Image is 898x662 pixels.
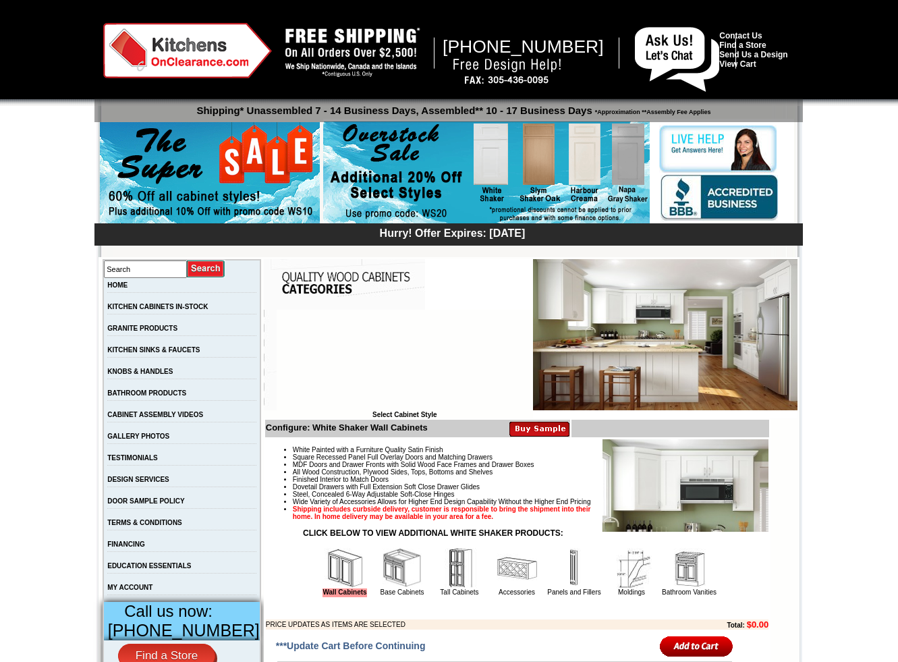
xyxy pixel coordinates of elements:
a: EDUCATION ESSENTIALS [107,562,191,570]
li: Wide Variety of Accessories Allows for Higher End Design Capability Without the Higher End Pricing [293,498,768,505]
a: KNOBS & HANDLES [107,368,173,375]
img: Moldings [611,548,652,588]
img: Accessories [497,548,537,588]
span: [PHONE_NUMBER] [443,36,604,57]
a: GRANITE PRODUCTS [107,325,177,332]
div: Hurry! Offer Expires: [DATE] [101,225,803,240]
a: Bathroom Vanities [662,588,717,596]
img: Panels and Fillers [554,548,594,588]
a: Base Cabinets [380,588,424,596]
p: Shipping* Unassembled 7 - 14 Business Days, Assembled** 10 - 17 Business Days [101,99,803,116]
span: [PHONE_NUMBER] [108,621,260,640]
li: MDF Doors and Drawer Fronts with Solid Wood Face Frames and Drawer Boxes [293,461,768,468]
img: Product Image [602,439,768,532]
a: DESIGN SERVICES [107,476,169,483]
span: *Approximation **Assembly Fee Applies [592,105,711,115]
a: Contact Us [719,31,762,40]
li: Steel, Concealed 6-Way Adjustable Soft-Close Hinges [293,491,768,498]
strong: Shipping includes curbside delivery, customer is responsible to bring the shipment into their hom... [293,505,591,520]
a: Send Us a Design [719,50,787,59]
a: DOOR SAMPLE POLICY [107,497,184,505]
li: Finished Interior to Match Doors [293,476,768,483]
strong: CLICK BELOW TO VIEW ADDITIONAL WHITE SHAKER PRODUCTS: [303,528,563,538]
a: KITCHEN CABINETS IN-STOCK [107,303,208,310]
a: Tall Cabinets [440,588,478,596]
a: Accessories [499,588,535,596]
li: Square Recessed Panel Full Overlay Doors and Matching Drawers [293,453,768,461]
a: GALLERY PHOTOS [107,433,169,440]
iframe: Browser incompatible [277,310,533,411]
a: Panels and Fillers [547,588,600,596]
img: Tall Cabinets [439,548,480,588]
td: PRICE UPDATES AS ITEMS ARE SELECTED [266,619,653,630]
a: TERMS & CONDITIONS [107,519,182,526]
a: BATHROOM PRODUCTS [107,389,186,397]
a: View Cart [719,59,756,69]
a: Find a Store [719,40,766,50]
a: Moldings [618,588,645,596]
li: White Painted with a Furniture Quality Satin Finish [293,446,768,453]
a: TESTIMONIALS [107,454,157,462]
a: Wall Cabinets [322,588,366,597]
input: Submit [187,260,225,278]
img: Base Cabinets [382,548,422,588]
img: Kitchens on Clearance Logo [103,23,272,78]
img: White Shaker [533,259,797,410]
li: Dovetail Drawers with Full Extension Soft Close Drawer Glides [293,483,768,491]
input: Add to Cart [660,635,733,657]
span: ***Update Cart Before Continuing [276,640,426,651]
a: CABINET ASSEMBLY VIDEOS [107,411,203,418]
b: Configure: White Shaker Wall Cabinets [266,422,428,433]
img: Bathroom Vanities [669,548,709,588]
a: FINANCING [107,541,145,548]
li: All Wood Construction, Plywood Sides, Tops, Bottoms and Shelves [293,468,768,476]
b: $0.00 [747,619,769,630]
img: Wall Cabinets [325,548,365,588]
span: Call us now: [124,602,213,620]
b: Select Cabinet Style [372,411,437,418]
a: HOME [107,281,128,289]
b: Total: [727,622,744,629]
a: KITCHEN SINKS & FAUCETS [107,346,200,354]
a: MY ACCOUNT [107,584,152,591]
